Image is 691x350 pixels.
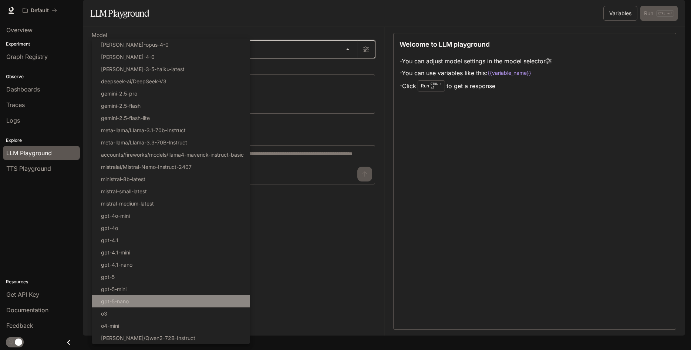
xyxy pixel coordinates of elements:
[101,114,150,122] p: gemini-2.5-flash-lite
[101,175,145,183] p: ministral-8b-latest
[101,151,244,159] p: accounts/fireworks/models/llama4-maverick-instruct-basic
[101,200,154,207] p: mistral-medium-latest
[101,224,118,232] p: gpt-4o
[101,212,130,220] p: gpt-4o-mini
[101,102,141,110] p: gemini-2.5-flash
[101,53,155,61] p: [PERSON_NAME]-4-0
[101,65,185,73] p: [PERSON_NAME]-3-5-haiku-latest
[101,126,186,134] p: meta-llama/Llama-3.1-70b-Instruct
[101,310,107,317] p: o3
[101,139,187,146] p: meta-llama/Llama-3.3-70B-Instruct
[101,285,127,293] p: gpt-5-mini
[101,322,119,330] p: o4-mini
[101,163,192,171] p: mistralai/Mistral-Nemo-Instruct-2407
[101,297,129,305] p: gpt-5-nano
[101,249,130,256] p: gpt-4.1-mini
[101,41,169,49] p: [PERSON_NAME]-opus-4-0
[101,187,147,195] p: mistral-small-latest
[101,236,118,244] p: gpt-4.1
[101,334,195,342] p: [PERSON_NAME]/Qwen2-72B-Instruct
[101,273,115,281] p: gpt-5
[101,90,137,97] p: gemini-2.5-pro
[101,77,166,85] p: deepseek-ai/DeepSeek-V3
[101,261,132,269] p: gpt-4.1-nano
